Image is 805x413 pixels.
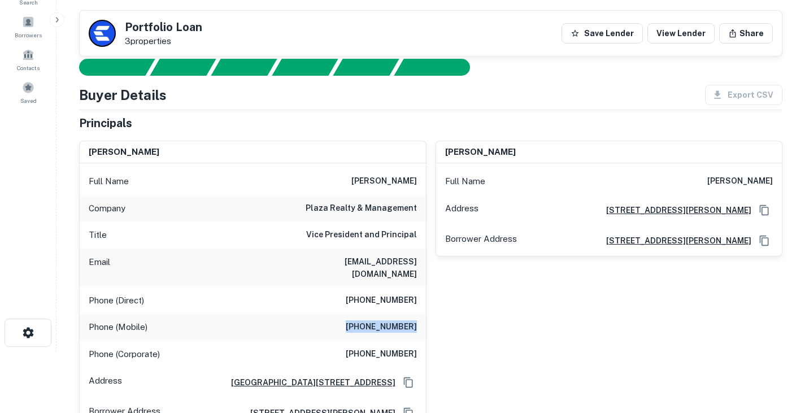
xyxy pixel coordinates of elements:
button: Copy Address [400,374,417,391]
p: Full Name [445,175,485,188]
div: Your request is received and processing... [150,59,216,76]
p: Address [89,374,122,391]
p: 3 properties [125,36,202,46]
p: Phone (Mobile) [89,320,147,334]
span: Contacts [17,63,40,72]
button: Save Lender [562,23,643,44]
p: Email [89,255,110,280]
h5: Principals [79,115,132,132]
h4: Buyer Details [79,85,167,105]
p: Address [445,202,478,219]
h6: plaza realty & management [306,202,417,215]
h6: [EMAIL_ADDRESS][DOMAIN_NAME] [281,255,417,280]
a: Contacts [3,44,53,75]
button: Copy Address [756,202,773,219]
div: Sending borrower request to AI... [66,59,150,76]
h6: [PERSON_NAME] [707,175,773,188]
iframe: Chat Widget [749,323,805,377]
div: Documents found, AI parsing details... [211,59,277,76]
h6: Vice President and Principal [306,228,417,242]
p: Phone (Corporate) [89,347,160,361]
h6: [PERSON_NAME] [89,146,159,159]
span: Borrowers [15,31,42,40]
h6: [PERSON_NAME] [445,146,516,159]
h6: [PHONE_NUMBER] [346,347,417,361]
div: Principals found, AI now looking for contact information... [272,59,338,76]
p: Full Name [89,175,129,188]
div: AI fulfillment process complete. [394,59,484,76]
h5: Portfolio Loan [125,21,202,33]
h6: [PHONE_NUMBER] [346,320,417,334]
button: Share [719,23,773,44]
p: Borrower Address [445,232,517,249]
a: [STREET_ADDRESS][PERSON_NAME] [597,234,751,247]
p: Phone (Direct) [89,294,144,307]
a: Saved [3,77,53,107]
a: Borrowers [3,11,53,42]
span: Saved [20,96,37,105]
a: View Lender [647,23,715,44]
p: Company [89,202,125,215]
h6: [PERSON_NAME] [351,175,417,188]
div: Principals found, still searching for contact information. This may take time... [333,59,399,76]
h6: [PHONE_NUMBER] [346,294,417,307]
button: Copy Address [756,232,773,249]
a: [STREET_ADDRESS][PERSON_NAME] [597,204,751,216]
a: [GEOGRAPHIC_DATA][STREET_ADDRESS] [222,376,395,389]
p: Title [89,228,107,242]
